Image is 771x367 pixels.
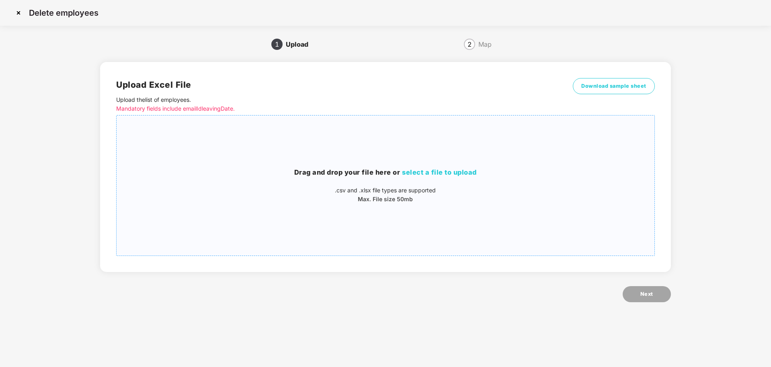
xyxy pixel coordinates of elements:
[581,82,646,90] span: Download sample sheet
[117,186,654,195] p: .csv and .xlsx file types are supported
[402,168,477,176] span: select a file to upload
[116,95,542,113] p: Upload the list of employees .
[117,195,654,204] p: Max. File size 50mb
[29,8,98,18] p: Delete employees
[12,6,25,19] img: svg+xml;base64,PHN2ZyBpZD0iQ3Jvc3MtMzJ4MzIiIHhtbG5zPSJodHRwOi8vd3d3LnczLm9yZy8yMDAwL3N2ZyIgd2lkdG...
[117,167,654,178] h3: Drag and drop your file here or
[116,78,542,91] h2: Upload Excel File
[468,41,472,47] span: 2
[275,41,279,47] span: 1
[286,38,315,51] div: Upload
[573,78,655,94] button: Download sample sheet
[116,104,542,113] p: Mandatory fields include emailId leavingDate.
[478,38,492,51] div: Map
[117,115,654,256] span: Drag and drop your file here orselect a file to upload.csv and .xlsx file types are supportedMax....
